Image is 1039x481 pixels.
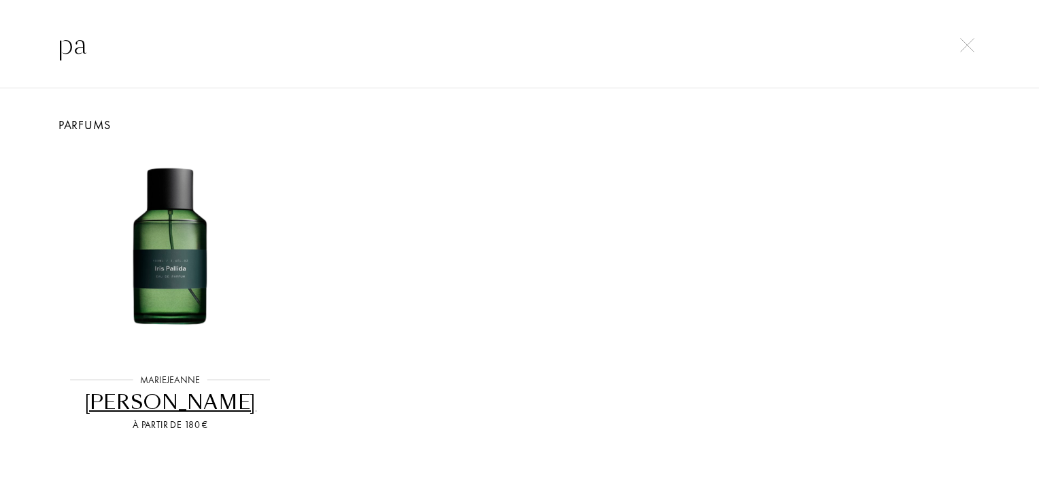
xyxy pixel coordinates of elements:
[133,373,207,387] div: MarieJeanne
[30,24,1009,65] input: Rechercher
[59,389,282,416] div: [PERSON_NAME]
[54,134,287,449] a: Iris PallidaMarieJeanne[PERSON_NAME]À partir de 180 €
[44,115,995,134] div: Parfums
[59,418,282,432] div: À partir de 180 €
[65,149,275,358] img: Iris Pallida
[960,38,974,52] img: cross.svg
